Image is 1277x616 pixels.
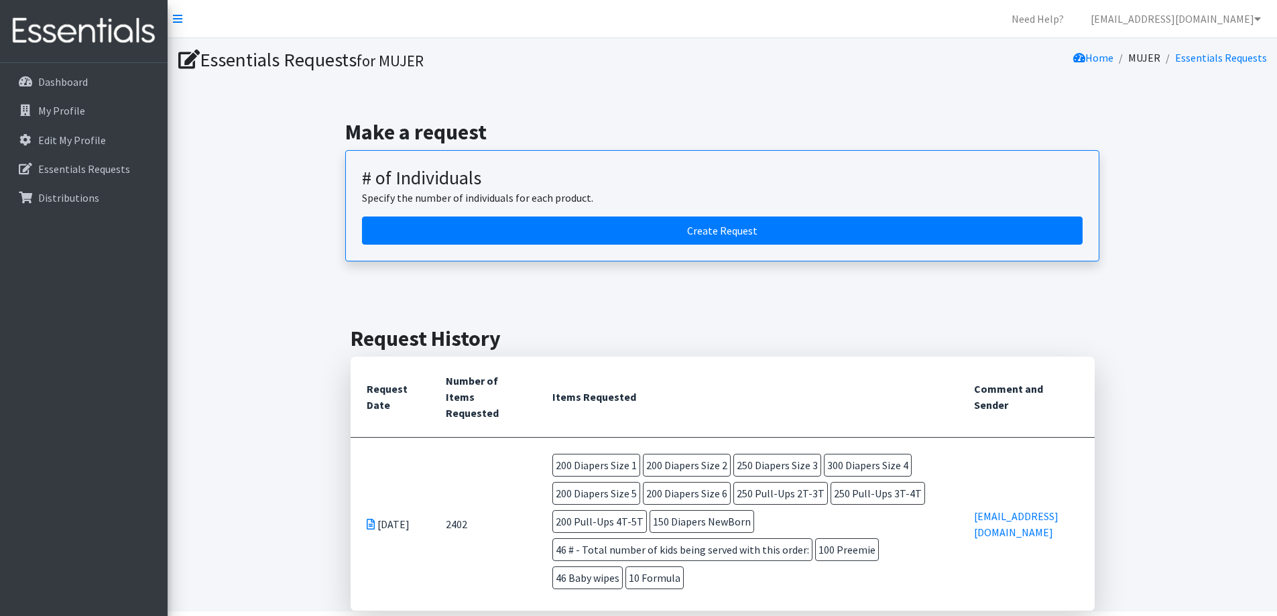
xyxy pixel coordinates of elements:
[1128,51,1160,64] a: MUJER
[824,454,912,477] span: 300 Diapers Size 4
[1001,5,1075,32] a: Need Help?
[38,191,99,204] p: Distributions
[38,104,85,117] p: My Profile
[357,51,424,70] small: for MUJER
[178,48,718,72] h1: Essentials Requests
[1175,51,1267,64] a: Essentials Requests
[5,156,162,182] a: Essentials Requests
[351,357,430,438] th: Request Date
[815,538,879,561] span: 100 Preemie
[552,538,812,561] span: 46 # - Total number of kids being served with this order:
[5,127,162,153] a: Edit My Profile
[351,437,430,611] td: [DATE]
[643,482,731,505] span: 200 Diapers Size 6
[345,119,1099,145] h2: Make a request
[362,167,1083,190] h3: # of Individuals
[552,566,623,589] span: 46 Baby wipes
[362,217,1083,245] a: Create a request by number of individuals
[552,454,640,477] span: 200 Diapers Size 1
[38,162,130,176] p: Essentials Requests
[643,454,731,477] span: 200 Diapers Size 2
[650,510,754,533] span: 150 Diapers NewBorn
[5,97,162,124] a: My Profile
[362,190,1083,206] p: Specify the number of individuals for each product.
[5,9,162,54] img: HumanEssentials
[38,133,106,147] p: Edit My Profile
[5,184,162,211] a: Distributions
[733,482,828,505] span: 250 Pull-Ups 2T-3T
[974,509,1058,539] a: [EMAIL_ADDRESS][DOMAIN_NAME]
[351,326,1095,351] h2: Request History
[831,482,925,505] span: 250 Pull-Ups 3T-4T
[625,566,684,589] span: 10 Formula
[958,357,1094,438] th: Comment and Sender
[552,482,640,505] span: 200 Diapers Size 5
[536,357,958,438] th: Items Requested
[1080,5,1272,32] a: [EMAIL_ADDRESS][DOMAIN_NAME]
[1073,51,1113,64] a: Home
[430,357,536,438] th: Number of Items Requested
[430,437,536,611] td: 2402
[5,68,162,95] a: Dashboard
[733,454,821,477] span: 250 Diapers Size 3
[38,75,88,88] p: Dashboard
[552,510,647,533] span: 200 Pull-Ups 4T-5T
